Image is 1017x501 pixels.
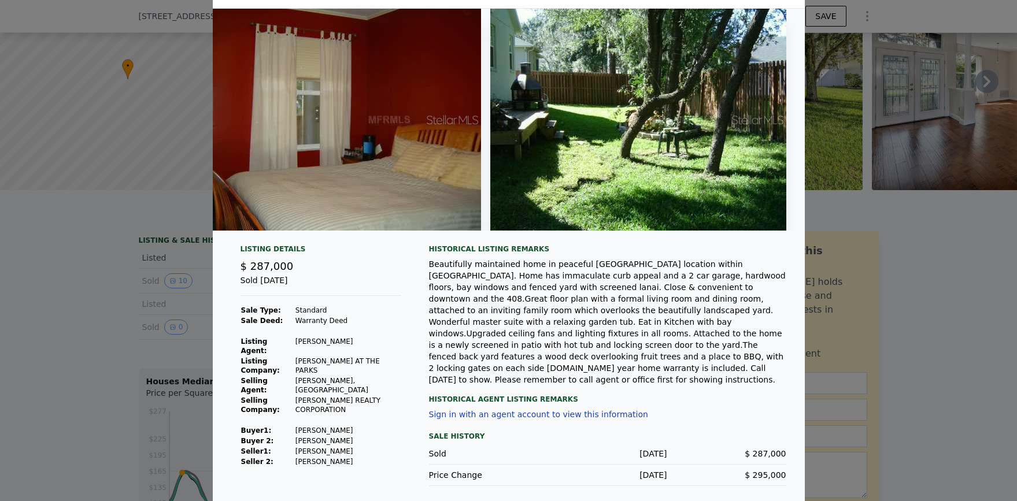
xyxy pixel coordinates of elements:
[548,469,667,481] div: [DATE]
[241,377,268,394] strong: Selling Agent:
[295,316,401,326] td: Warranty Deed
[241,447,271,455] strong: Seller 1 :
[429,410,648,419] button: Sign in with an agent account to view this information
[295,457,401,467] td: [PERSON_NAME]
[241,458,273,466] strong: Seller 2:
[241,306,281,314] strong: Sale Type:
[241,426,272,435] strong: Buyer 1 :
[185,9,481,231] img: Property Img
[241,437,274,445] strong: Buyer 2:
[295,395,401,415] td: [PERSON_NAME] REALTY CORPORATION
[295,446,401,457] td: [PERSON_NAME]
[429,429,786,443] div: Sale History
[429,244,786,254] div: Historical Listing remarks
[241,357,280,374] strong: Listing Company:
[490,9,786,231] img: Property Img
[295,336,401,356] td: [PERSON_NAME]
[295,305,401,316] td: Standard
[241,274,401,296] div: Sold [DATE]
[548,448,667,459] div: [DATE]
[241,244,401,258] div: Listing Details
[429,258,786,385] div: Beautifully maintained home in peaceful [GEOGRAPHIC_DATA] location within [GEOGRAPHIC_DATA]. Home...
[429,469,548,481] div: Price Change
[295,425,401,436] td: [PERSON_NAME]
[295,436,401,446] td: [PERSON_NAME]
[241,317,283,325] strong: Sale Deed:
[295,356,401,376] td: [PERSON_NAME] AT THE PARKS
[745,470,786,480] span: $ 295,000
[295,376,401,395] td: [PERSON_NAME], [GEOGRAPHIC_DATA]
[241,396,280,414] strong: Selling Company:
[241,337,268,355] strong: Listing Agent:
[241,260,294,272] span: $ 287,000
[429,385,786,404] div: Historical Agent Listing Remarks
[429,448,548,459] div: Sold
[745,449,786,458] span: $ 287,000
